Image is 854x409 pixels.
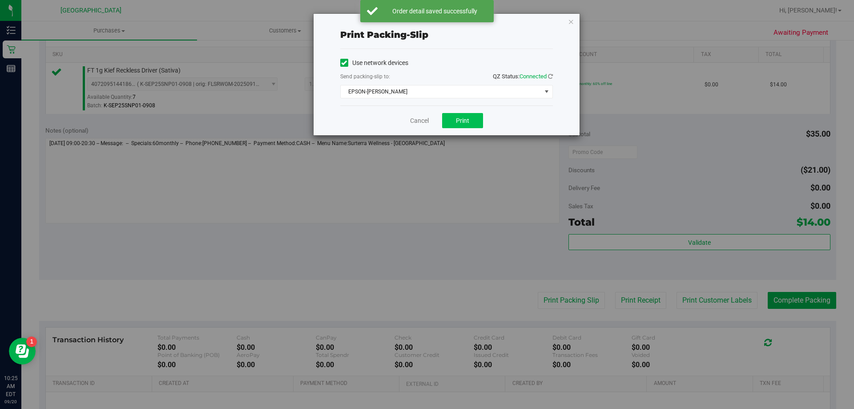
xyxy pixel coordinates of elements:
iframe: Resource center [9,338,36,364]
span: EPSON-[PERSON_NAME] [341,85,541,98]
span: QZ Status: [493,73,553,80]
span: Print [456,117,469,124]
label: Send packing-slip to: [340,73,390,81]
button: Print [442,113,483,128]
div: Order detail saved successfully [383,7,487,16]
span: Print packing-slip [340,29,428,40]
a: Cancel [410,116,429,126]
span: select [541,85,552,98]
label: Use network devices [340,58,408,68]
span: Connected [520,73,547,80]
iframe: Resource center unread badge [26,336,37,347]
